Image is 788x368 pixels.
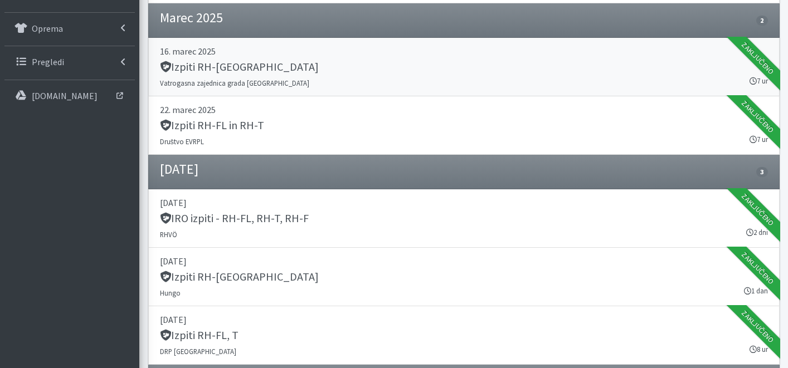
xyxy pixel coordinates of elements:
h5: IRO izpiti - RH-FL, RH-T, RH-F [160,212,309,225]
p: [DOMAIN_NAME] [32,90,98,101]
a: 16. marec 2025 Izpiti RH-[GEOGRAPHIC_DATA] Vatrogasna zajednica grada [GEOGRAPHIC_DATA] 7 ur Zakl... [148,38,780,96]
a: [DATE] Izpiti RH-[GEOGRAPHIC_DATA] Hungo 1 dan Zaključeno [148,248,780,306]
h4: Marec 2025 [160,10,223,26]
p: Oprema [32,23,63,34]
small: Vatrogasna zajednica grada [GEOGRAPHIC_DATA] [160,78,309,87]
p: [DATE] [160,196,768,209]
p: [DATE] [160,313,768,326]
small: Društvo EVRPL [160,137,204,146]
a: [DATE] Izpiti RH-FL, T DRP [GEOGRAPHIC_DATA] 8 ur Zaključeno [148,306,780,365]
span: 3 [756,167,767,177]
small: Hungo [160,288,181,297]
a: [DOMAIN_NAME] [4,85,135,107]
p: 16. marec 2025 [160,45,768,58]
a: Oprema [4,17,135,40]
p: Pregledi [32,56,64,67]
p: 22. marec 2025 [160,103,768,116]
h5: Izpiti RH-[GEOGRAPHIC_DATA] [160,60,319,73]
h5: Izpiti RH-FL, T [160,328,239,342]
h5: Izpiti RH-FL in RH-T [160,119,264,132]
h4: [DATE] [160,161,198,178]
span: 2 [756,16,767,26]
small: DRP [GEOGRAPHIC_DATA] [160,347,236,356]
a: [DATE] IRO izpiti - RH-FL, RH-T, RH-F RHVÖ 2 dni Zaključeno [148,189,780,248]
p: [DATE] [160,254,768,268]
a: Pregledi [4,51,135,73]
a: 22. marec 2025 Izpiti RH-FL in RH-T Društvo EVRPL 7 ur Zaključeno [148,96,780,155]
small: RHVÖ [160,230,177,239]
h5: Izpiti RH-[GEOGRAPHIC_DATA] [160,270,319,283]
